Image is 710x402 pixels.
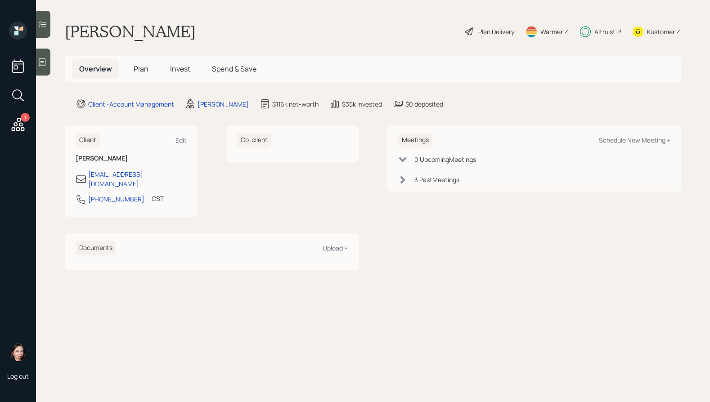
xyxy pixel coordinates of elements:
div: Client · Account Management [88,99,174,109]
span: Spend & Save [212,64,256,74]
div: Schedule New Meeting + [599,136,670,144]
div: 1 [21,113,30,122]
img: aleksandra-headshot.png [9,343,27,361]
div: Altruist [594,27,616,36]
div: [PERSON_NAME] [198,99,249,109]
div: Log out [7,372,29,380]
div: [EMAIL_ADDRESS][DOMAIN_NAME] [88,170,187,188]
div: [PHONE_NUMBER] [88,194,144,204]
div: $116k net-worth [272,99,319,109]
div: $35k invested [342,99,382,109]
div: 3 Past Meeting s [414,175,459,184]
span: Invest [170,64,190,74]
h6: Documents [76,241,116,255]
div: Edit [175,136,187,144]
div: 0 Upcoming Meeting s [414,155,476,164]
div: Kustomer [647,27,675,36]
div: Warmer [540,27,563,36]
h6: Co-client [237,133,271,147]
div: Upload + [323,244,348,252]
span: Plan [134,64,148,74]
span: Overview [79,64,112,74]
h6: Client [76,133,100,147]
h6: Meetings [398,133,432,147]
h6: [PERSON_NAME] [76,155,187,162]
div: $0 deposited [405,99,443,109]
div: CST [152,194,164,203]
h1: [PERSON_NAME] [65,22,196,41]
div: Plan Delivery [478,27,514,36]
